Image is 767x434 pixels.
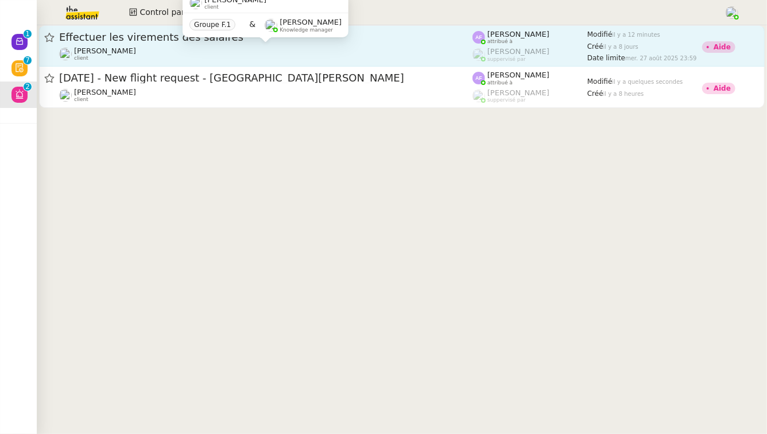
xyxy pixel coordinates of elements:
span: [PERSON_NAME] [487,47,549,56]
span: il y a 12 minutes [613,32,661,38]
span: [DATE] - New flight request - [GEOGRAPHIC_DATA][PERSON_NAME] [59,73,472,83]
span: suppervisé par [487,97,526,103]
span: client [204,4,219,10]
span: [PERSON_NAME] [487,30,549,38]
div: Aide [714,85,731,92]
span: suppervisé par [487,56,526,63]
span: client [74,55,88,61]
img: users%2FtFhOaBya8rNVU5KG7br7ns1BCvi2%2Favatar%2Faa8c47da-ee6c-4101-9e7d-730f2e64f978 [59,48,72,60]
span: & [249,18,255,33]
img: users%2FyQfMwtYgTqhRP2YHWHmG2s2LYaD3%2Favatar%2Fprofile-pic.png [265,19,277,32]
app-user-label: suppervisé par [472,47,587,62]
span: client [74,96,88,103]
app-user-detailed-label: client [59,88,472,103]
input: Rechercher [223,5,712,21]
span: [PERSON_NAME] [280,18,342,26]
span: [PERSON_NAME] [487,71,549,79]
span: il y a quelques secondes [613,79,683,85]
app-user-label: attribué à [472,30,587,45]
span: Effectuer les virements des salaires [59,32,472,42]
app-user-label: attribué à [472,71,587,86]
nz-badge-sup: 1 [24,30,32,38]
img: users%2FPPrFYTsEAUgQy5cK5MCpqKbOX8K2%2Favatar%2FCapture%20d%E2%80%99e%CC%81cran%202023-06-05%20a%... [726,6,738,19]
span: [PERSON_NAME] [74,88,136,96]
img: svg [472,72,485,84]
span: Créé [587,90,603,98]
span: il y a 8 heures [603,91,644,97]
img: users%2FC9SBsJ0duuaSgpQFj5LgoEX8n0o2%2Favatar%2Fec9d51b8-9413-4189-adfb-7be4d8c96a3c [59,89,72,102]
span: Modifié [587,77,613,86]
span: mer. 27 août 2025 23:59 [625,55,696,61]
img: svg [472,31,485,44]
p: 7 [25,56,30,67]
app-user-label: Knowledge manager [265,18,342,33]
app-user-detailed-label: client [59,46,472,61]
p: 1 [25,30,30,40]
span: Control panel [140,6,193,19]
button: Control panel [122,5,200,21]
nz-tag: Groupe F.1 [189,19,235,30]
span: Créé [587,42,603,51]
span: Date limite [587,54,625,62]
nz-badge-sup: 2 [24,83,32,91]
img: users%2FoFdbodQ3TgNoWt9kP3GXAs5oaCq1%2Favatar%2Fprofile-pic.png [472,90,485,102]
span: il y a 8 jours [603,44,638,50]
span: attribué à [487,38,513,45]
img: users%2FyQfMwtYgTqhRP2YHWHmG2s2LYaD3%2Favatar%2Fprofile-pic.png [472,48,485,61]
span: [PERSON_NAME] [74,46,136,55]
div: Aide [714,44,731,51]
p: 2 [25,83,30,93]
span: Modifié [587,30,613,38]
span: attribué à [487,80,513,86]
span: [PERSON_NAME] [487,88,549,97]
nz-badge-sup: 7 [24,56,32,64]
app-user-label: suppervisé par [472,88,587,103]
span: Knowledge manager [280,27,333,33]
